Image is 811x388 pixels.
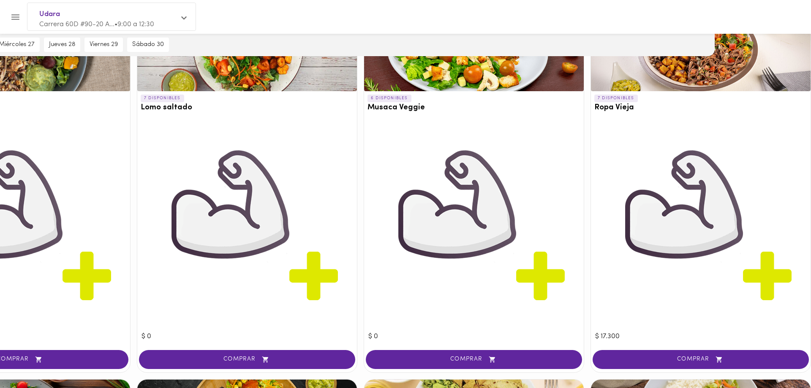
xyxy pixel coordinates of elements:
[127,38,169,52] button: sábado 30
[595,121,806,332] img: 3c9730_d571e2bb10fd466bb8d4b1f1dc8ae5fc~mv2.png
[594,103,807,112] h3: Ropa Vieja
[142,121,353,342] div: $ 0
[84,38,123,52] button: viernes 29
[141,95,184,102] p: 7 DISPONIBLES
[44,38,80,52] button: jueves 28
[603,356,798,363] span: COMPRAR
[376,356,572,363] span: COMPRAR
[39,21,154,28] span: Carrera 60D #90-20 A... • 9:00 a 12:30
[367,95,411,102] p: 6 DISPONIBLES
[368,121,580,332] img: 3c9730_d571e2bb10fd466bb8d4b1f1dc8ae5fc~mv2.png
[141,103,354,112] h3: Lomo saltado
[150,356,345,363] span: COMPRAR
[39,9,175,20] span: Udara
[49,41,75,49] span: jueves 28
[5,7,26,27] button: Menu
[132,41,164,49] span: sábado 30
[368,121,580,342] div: $ 0
[142,121,353,332] img: 3c9730_d571e2bb10fd466bb8d4b1f1dc8ae5fc~mv2.png
[90,41,118,49] span: viernes 29
[593,350,809,369] button: COMPRAR
[595,121,806,342] div: $ 17.300
[762,339,803,380] iframe: Messagebird Livechat Widget
[139,350,355,369] button: COMPRAR
[594,95,638,102] p: 7 DISPONIBLES
[367,103,580,112] h3: Musaca Veggie
[366,350,582,369] button: COMPRAR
